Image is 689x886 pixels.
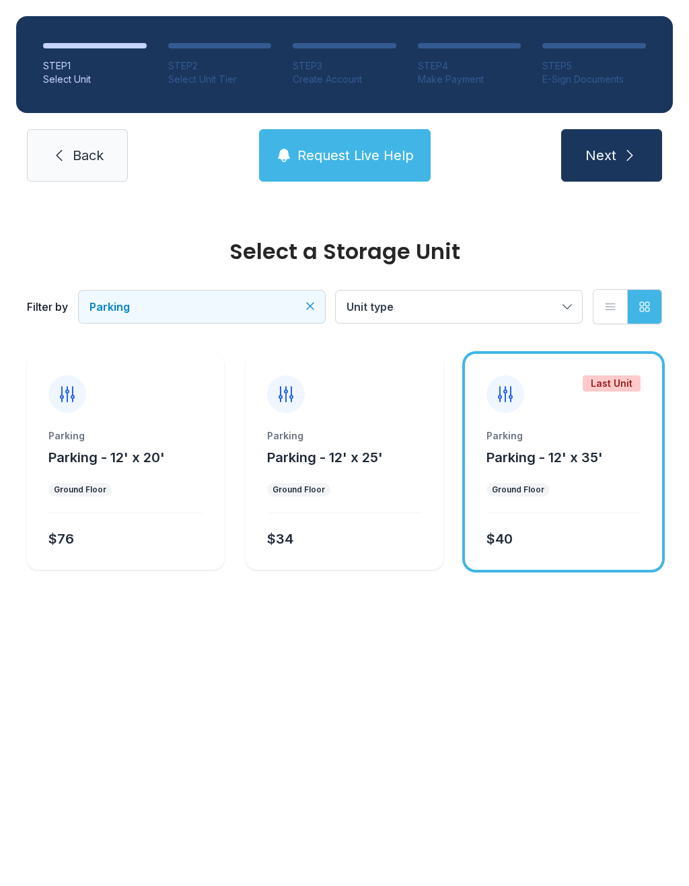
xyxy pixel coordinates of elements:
[303,299,317,313] button: Clear filters
[168,59,272,73] div: STEP 2
[486,429,641,443] div: Parking
[48,529,74,548] div: $76
[54,484,106,495] div: Ground Floor
[43,73,147,86] div: Select Unit
[48,429,203,443] div: Parking
[273,484,325,495] div: Ground Floor
[267,449,383,466] span: Parking - 12' x 25'
[486,448,603,467] button: Parking - 12' x 35'
[418,73,521,86] div: Make Payment
[293,59,396,73] div: STEP 3
[347,300,394,313] span: Unit type
[585,146,616,165] span: Next
[418,59,521,73] div: STEP 4
[267,529,293,548] div: $34
[48,448,165,467] button: Parking - 12' x 20'
[293,73,396,86] div: Create Account
[267,429,421,443] div: Parking
[43,59,147,73] div: STEP 1
[27,299,68,315] div: Filter by
[542,73,646,86] div: E-Sign Documents
[267,448,383,467] button: Parking - 12' x 25'
[486,529,513,548] div: $40
[492,484,544,495] div: Ground Floor
[48,449,165,466] span: Parking - 12' x 20'
[73,146,104,165] span: Back
[486,449,603,466] span: Parking - 12' x 35'
[79,291,325,323] button: Parking
[89,300,130,313] span: Parking
[542,59,646,73] div: STEP 5
[336,291,582,323] button: Unit type
[27,241,662,262] div: Select a Storage Unit
[168,73,272,86] div: Select Unit Tier
[583,375,641,392] div: Last Unit
[297,146,414,165] span: Request Live Help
